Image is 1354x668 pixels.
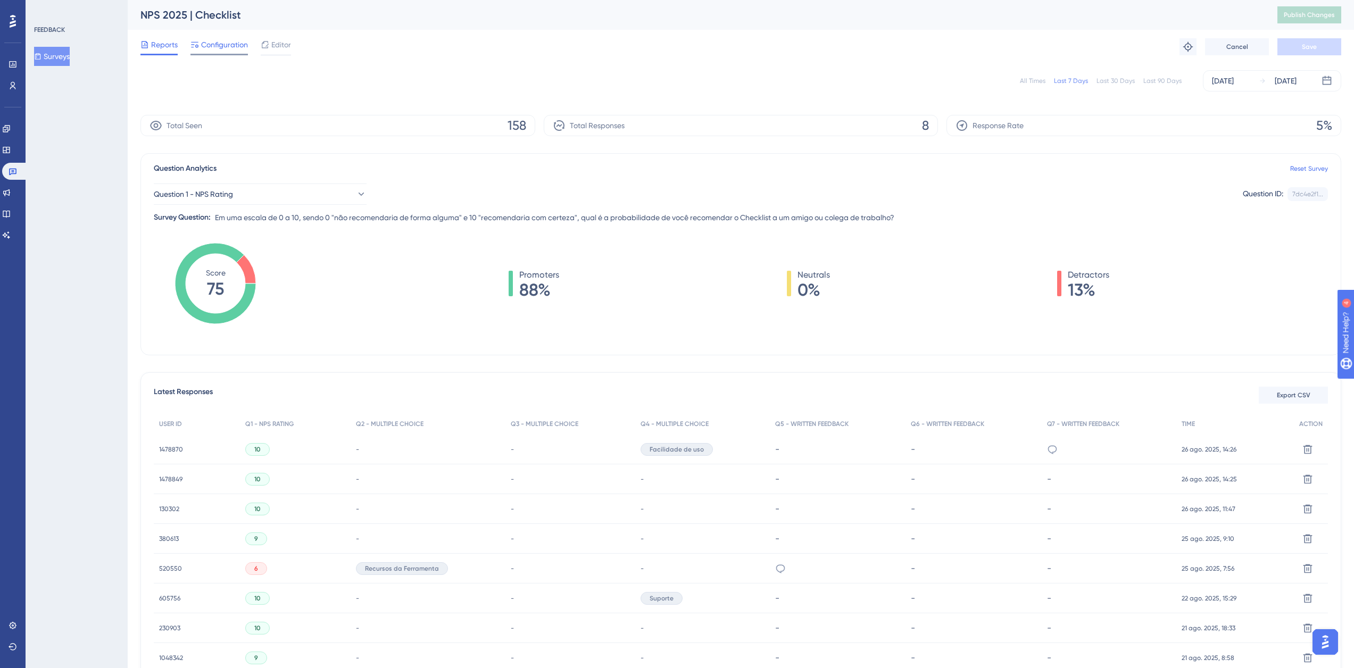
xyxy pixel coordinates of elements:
span: - [511,505,514,513]
div: - [775,593,900,603]
span: - [641,564,644,573]
span: Detractors [1068,269,1109,281]
div: - [911,593,1036,603]
span: 21 ago. 2025, 18:33 [1182,624,1235,632]
span: - [511,654,514,662]
div: FEEDBACK [34,26,65,34]
div: Last 7 Days [1054,77,1088,85]
span: Q6 - WRITTEN FEEDBACK [911,420,984,428]
div: [DATE] [1212,74,1234,87]
span: 25 ago. 2025, 9:10 [1182,535,1234,543]
span: Facilidade de uso [650,445,704,454]
button: Cancel [1205,38,1269,55]
span: 605756 [159,594,180,603]
div: 4 [74,5,77,14]
span: 10 [254,624,261,632]
span: 10 [254,505,261,513]
span: Latest Responses [154,386,213,405]
span: - [356,505,359,513]
div: NPS 2025 | Checklist [140,7,1251,22]
span: Total Seen [167,119,202,132]
div: Survey Question: [154,211,211,224]
span: Q1 - NPS RATING [245,420,294,428]
span: - [641,624,644,632]
span: - [511,624,514,632]
span: 1478849 [159,475,182,483]
span: Question Analytics [154,162,217,175]
span: 380613 [159,535,179,543]
span: Total Responses [570,119,625,132]
div: Last 30 Days [1097,77,1135,85]
span: - [511,475,514,483]
div: 7dc4e2f1... [1292,190,1323,198]
span: Neutrals [798,269,830,281]
span: - [356,654,359,662]
span: ACTION [1299,420,1323,428]
span: 10 [254,445,261,454]
span: 26 ago. 2025, 11:47 [1182,505,1235,513]
div: - [775,653,900,663]
span: 158 [508,117,526,134]
a: Reset Survey [1290,164,1328,173]
tspan: Score [206,269,226,277]
span: Q7 - WRITTEN FEEDBACK [1047,420,1119,428]
span: Reports [151,38,178,51]
div: - [911,444,1036,454]
div: - [1047,593,1171,603]
div: [DATE] [1275,74,1297,87]
div: - [1047,653,1171,663]
span: - [511,564,514,573]
div: - [1047,533,1171,544]
div: - [911,653,1036,663]
span: - [641,505,644,513]
div: Question ID: [1243,187,1283,201]
span: 0% [798,281,830,298]
div: - [911,533,1036,544]
span: Question 1 - NPS Rating [154,188,233,201]
div: - [775,533,900,544]
span: Q5 - WRITTEN FEEDBACK [775,420,849,428]
button: Surveys [34,47,70,66]
div: - [775,444,900,454]
span: Configuration [201,38,248,51]
div: - [775,623,900,633]
iframe: UserGuiding AI Assistant Launcher [1309,626,1341,658]
div: - [1047,623,1171,633]
span: Need Help? [25,3,67,15]
span: 8 [922,117,929,134]
div: - [1047,474,1171,484]
span: Promoters [519,269,559,281]
button: Question 1 - NPS Rating [154,183,367,205]
span: 6 [254,564,258,573]
span: Editor [271,38,291,51]
span: Q2 - MULTIPLE CHOICE [356,420,423,428]
span: Q4 - MULTIPLE CHOICE [641,420,709,428]
span: Publish Changes [1284,11,1335,19]
span: 130302 [159,505,179,513]
span: - [356,624,359,632]
span: Q3 - MULTIPLE CHOICE [511,420,578,428]
span: - [511,445,514,454]
span: - [356,594,359,603]
span: - [641,475,644,483]
div: - [775,504,900,514]
span: Em uma escala de 0 a 10, sendo 0 "não recomendaria de forma alguma" e 10 "recomendaria com certez... [215,211,894,224]
span: 21 ago. 2025, 8:58 [1182,654,1234,662]
span: Save [1302,43,1317,51]
button: Export CSV [1259,387,1328,404]
span: 520550 [159,564,182,573]
span: - [356,445,359,454]
tspan: 75 [207,279,224,299]
span: - [511,535,514,543]
span: USER ID [159,420,182,428]
div: Last 90 Days [1143,77,1182,85]
div: - [911,563,1036,573]
span: 9 [254,654,258,662]
span: 5% [1316,117,1332,134]
span: Response Rate [973,119,1024,132]
span: 1048342 [159,654,183,662]
span: - [356,475,359,483]
div: All Times [1020,77,1045,85]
